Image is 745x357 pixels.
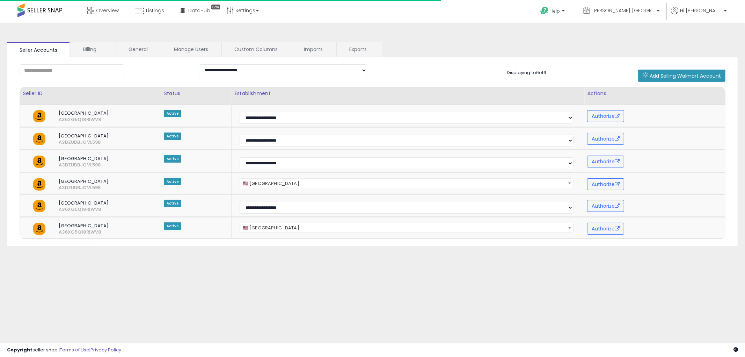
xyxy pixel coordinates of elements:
[240,179,573,188] span: 🇺🇸 United States
[587,223,624,235] button: Authorize
[53,133,145,139] span: [GEOGRAPHIC_DATA]
[96,7,119,14] span: Overview
[33,200,45,212] img: amazon.png
[164,200,181,207] span: Active
[188,7,210,14] span: DataHub
[592,7,655,14] span: [PERSON_NAME] [GEOGRAPHIC_DATA]
[164,133,181,140] span: Active
[164,178,181,185] span: Active
[650,72,721,79] span: Add Selling Walmart Account
[33,156,45,168] img: amazon.png
[53,223,145,229] span: [GEOGRAPHIC_DATA]
[164,222,181,230] span: Active
[53,139,69,145] span: A3DZUDBJOVL598
[53,229,69,235] span: A36XG5Q18RIWV8
[240,178,574,188] span: 🇺🇸 United States
[116,42,160,57] a: General
[210,3,222,10] div: Tooltip anchor
[53,185,69,191] span: A3DZUDBJOVL598
[291,42,336,57] a: Imports
[23,90,158,97] div: Seller ID
[240,223,574,233] span: 🇺🇸 United States
[53,156,145,162] span: [GEOGRAPHIC_DATA]
[161,42,221,57] a: Manage Users
[222,42,290,57] a: Custom Columns
[164,155,181,163] span: Active
[53,178,145,185] span: [GEOGRAPHIC_DATA]
[587,110,624,122] button: Authorize
[71,42,115,57] a: Billing
[53,206,69,213] span: A36XG5Q18RIWV8
[240,223,573,233] span: 🇺🇸 United States
[671,7,727,23] a: Hi [PERSON_NAME]
[587,200,624,212] button: Authorize
[33,178,45,191] img: amazon.png
[164,110,181,117] span: Active
[234,90,581,97] div: Establishment
[33,223,45,235] img: amazon.png
[33,133,45,145] img: amazon.png
[638,70,725,82] button: Add Selling Walmart Account
[550,8,560,14] span: Help
[507,69,546,76] span: Displaying 1 to 6 of 6
[540,6,549,15] i: Get Help
[146,7,164,14] span: Listings
[587,178,624,190] button: Authorize
[7,42,70,57] a: Seller Accounts
[337,42,381,57] a: Exports
[53,110,145,116] span: [GEOGRAPHIC_DATA]
[587,90,722,97] div: Actions
[164,90,228,97] div: Status
[535,1,572,23] a: Help
[33,110,45,122] img: amazon.png
[53,162,69,168] span: A3DZUDBJOVL598
[587,156,624,167] button: Authorize
[53,116,69,123] span: A36XG5Q18RIWV8
[53,200,145,206] span: [GEOGRAPHIC_DATA]
[587,133,624,145] button: Authorize
[680,7,722,14] span: Hi [PERSON_NAME]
